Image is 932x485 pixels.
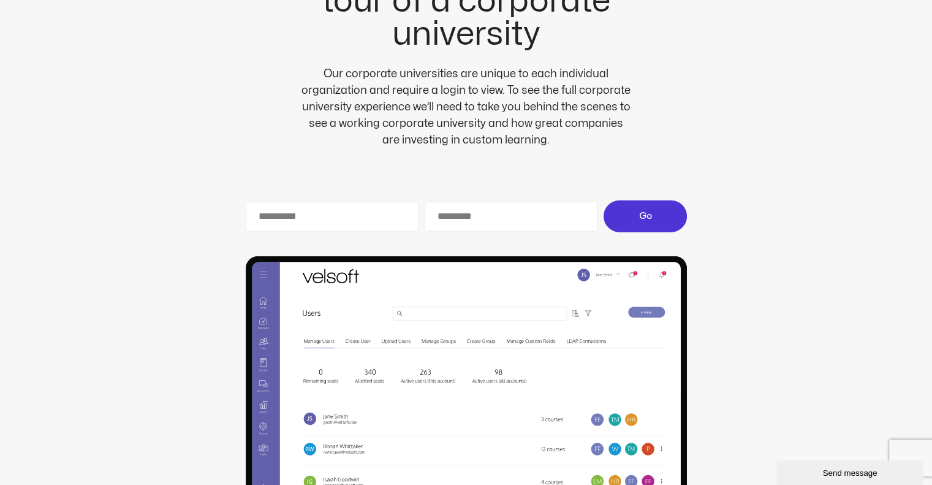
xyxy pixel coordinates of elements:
iframe: chat widget [776,458,926,485]
div: Our corporate universities are unique to each individual organization and require a login to view... [300,66,632,148]
button: Go [604,200,687,232]
span: Go [639,209,652,224]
